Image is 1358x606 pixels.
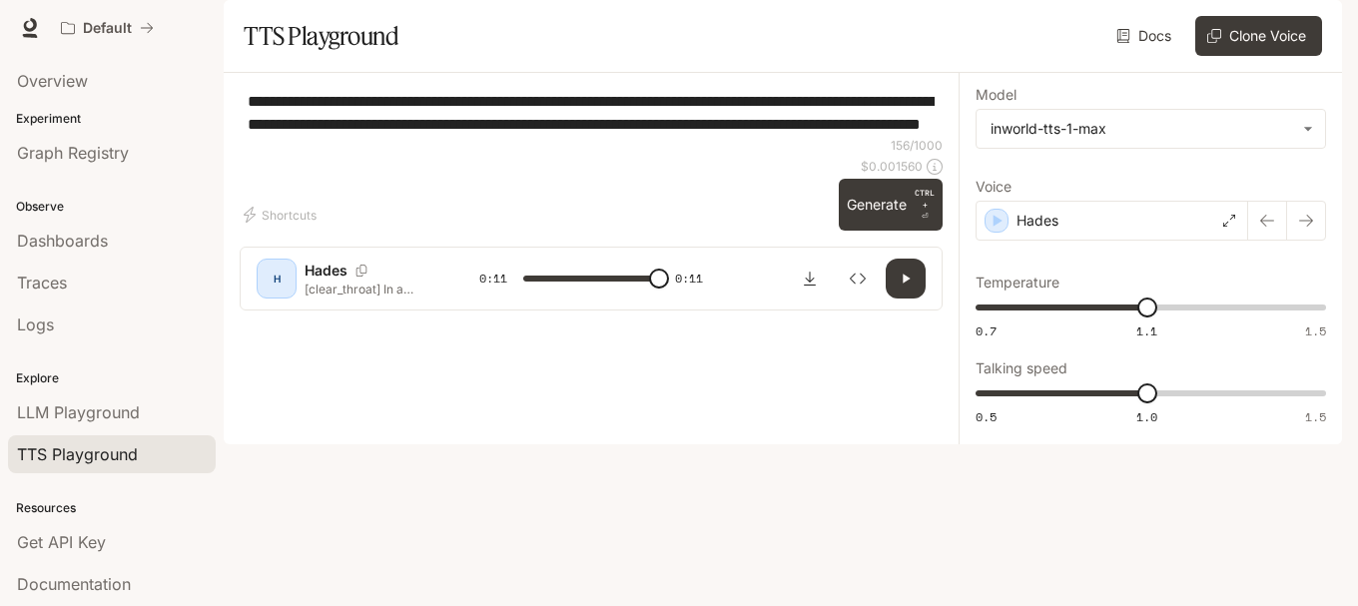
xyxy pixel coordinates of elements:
[991,119,1293,139] div: inworld-tts-1-max
[1195,16,1322,56] button: Clone Voice
[976,180,1012,194] p: Voice
[976,88,1017,102] p: Model
[976,322,997,339] span: 0.7
[1112,16,1179,56] a: Docs
[976,408,997,425] span: 0.5
[347,265,375,277] button: Copy Voice ID
[976,276,1059,290] p: Temperature
[261,263,293,295] div: H
[305,281,431,298] p: [clear_throat] In a realm where magic flows like rivers and dragons soar through crimson skies, a...
[240,199,325,231] button: Shortcuts
[305,261,347,281] p: Hades
[838,259,878,299] button: Inspect
[977,110,1325,148] div: inworld-tts-1-max
[790,259,830,299] button: Download audio
[839,179,943,231] button: GenerateCTRL +⏎
[1305,322,1326,339] span: 1.5
[244,16,398,56] h1: TTS Playground
[1136,408,1157,425] span: 1.0
[861,158,923,175] p: $ 0.001560
[891,137,943,154] p: 156 / 1000
[1017,211,1058,231] p: Hades
[675,269,703,289] span: 0:11
[52,8,163,48] button: All workspaces
[1136,322,1157,339] span: 1.1
[976,361,1067,375] p: Talking speed
[915,187,935,211] p: CTRL +
[1305,408,1326,425] span: 1.5
[915,187,935,223] p: ⏎
[83,20,132,37] p: Default
[479,269,507,289] span: 0:11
